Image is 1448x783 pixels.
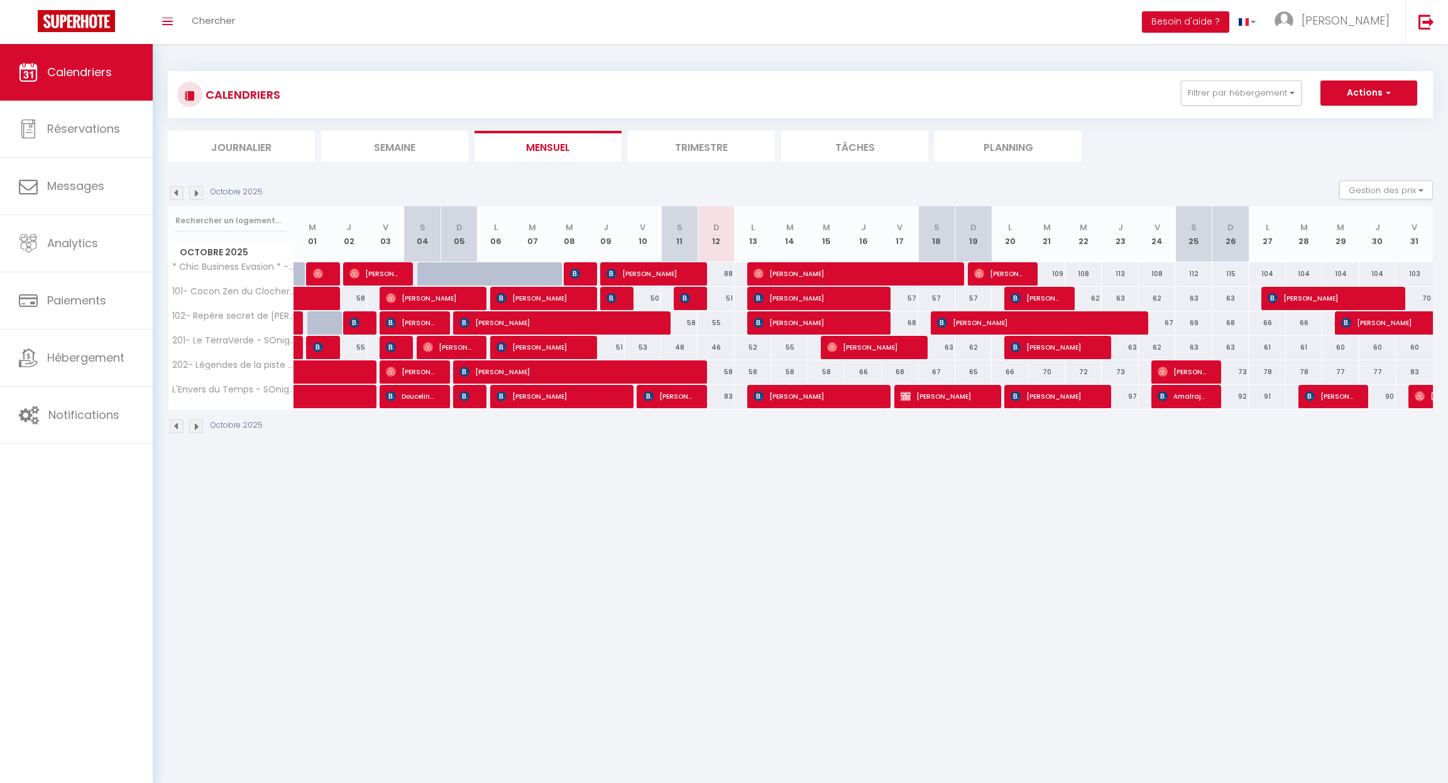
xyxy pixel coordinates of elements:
[1191,221,1197,233] abbr: S
[588,336,624,359] div: 51
[459,311,654,335] span: [PERSON_NAME]
[1396,206,1433,262] th: 31
[1227,221,1234,233] abbr: D
[1139,262,1175,286] div: 108
[882,287,918,310] div: 57
[313,262,325,286] span: [PERSON_NAME]
[1065,262,1102,286] div: 108
[640,221,645,233] abbr: V
[175,209,287,232] input: Rechercher un logement...
[456,221,463,233] abbr: D
[170,360,296,370] span: 202- Légendes de la piste - SOnights
[294,206,331,262] th: 01
[1286,360,1322,384] div: 78
[1359,262,1396,286] div: 104
[47,64,112,80] span: Calendriers
[606,286,618,310] span: [PERSON_NAME]
[48,407,119,423] span: Notifications
[1418,14,1434,30] img: logout
[1322,206,1359,262] th: 29
[1080,221,1087,233] abbr: M
[1175,287,1212,310] div: 63
[1158,384,1206,408] span: Amalraj Mariyayakappu
[47,235,98,251] span: Analytics
[786,221,794,233] abbr: M
[1139,336,1175,359] div: 62
[754,384,875,408] span: [PERSON_NAME]
[1029,206,1065,262] th: 21
[754,286,875,310] span: [PERSON_NAME]
[566,221,573,233] abbr: M
[1102,360,1138,384] div: 73
[459,384,471,408] span: [PERSON_NAME]
[496,384,618,408] span: [PERSON_NAME]
[935,131,1082,162] li: Planning
[955,360,992,384] div: 65
[713,221,720,233] abbr: D
[349,262,398,286] span: [PERSON_NAME]
[309,221,316,233] abbr: M
[1249,311,1285,335] div: 66
[823,221,830,233] abbr: M
[882,360,918,384] div: 68
[1212,336,1249,359] div: 63
[698,311,734,335] div: 55
[1375,221,1380,233] abbr: J
[423,335,471,359] span: [PERSON_NAME]
[1302,13,1390,28] span: [PERSON_NAME]
[1286,262,1322,286] div: 104
[1249,336,1285,359] div: 61
[1102,287,1138,310] div: 63
[192,14,235,27] span: Chercher
[698,206,734,262] th: 12
[459,360,690,384] span: [PERSON_NAME]
[383,221,388,233] abbr: V
[698,287,734,310] div: 51
[918,287,955,310] div: 57
[845,206,881,262] th: 16
[331,287,367,310] div: 58
[1139,287,1175,310] div: 62
[1181,81,1302,106] button: Filtrer par hébergement
[1266,221,1270,233] abbr: L
[349,311,361,335] span: [PERSON_NAME]
[478,206,514,262] th: 06
[420,221,425,233] abbr: S
[661,336,698,359] div: 48
[625,287,661,310] div: 50
[661,206,698,262] th: 11
[1212,287,1249,310] div: 63
[170,287,296,296] span: 101- Cocon Zen du Clocher - SOnights
[346,221,351,233] abbr: J
[47,350,124,365] span: Hébergement
[474,131,622,162] li: Mensuel
[1396,287,1433,310] div: 70
[974,262,1023,286] span: [PERSON_NAME]
[1212,360,1249,384] div: 73
[1175,311,1212,335] div: 69
[386,335,398,359] span: [PERSON_NAME]
[698,360,734,384] div: 58
[1249,360,1285,384] div: 78
[1286,336,1322,359] div: 61
[1322,262,1359,286] div: 104
[677,221,683,233] abbr: S
[1359,385,1396,408] div: 90
[551,206,588,262] th: 08
[955,206,992,262] th: 19
[1158,360,1206,384] span: [PERSON_NAME]
[202,81,280,109] h3: CALENDRIERS
[1286,311,1322,335] div: 66
[625,206,661,262] th: 10
[170,262,296,272] span: * Chic Business Evasion * - SOnights
[698,385,734,408] div: 83
[386,360,434,384] span: [PERSON_NAME]
[313,335,325,359] span: [PERSON_NAME]
[955,287,992,310] div: 57
[331,336,367,359] div: 55
[992,206,1028,262] th: 20
[698,262,734,286] div: 88
[1212,206,1249,262] th: 26
[496,286,581,310] span: [PERSON_NAME]
[1396,336,1433,359] div: 60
